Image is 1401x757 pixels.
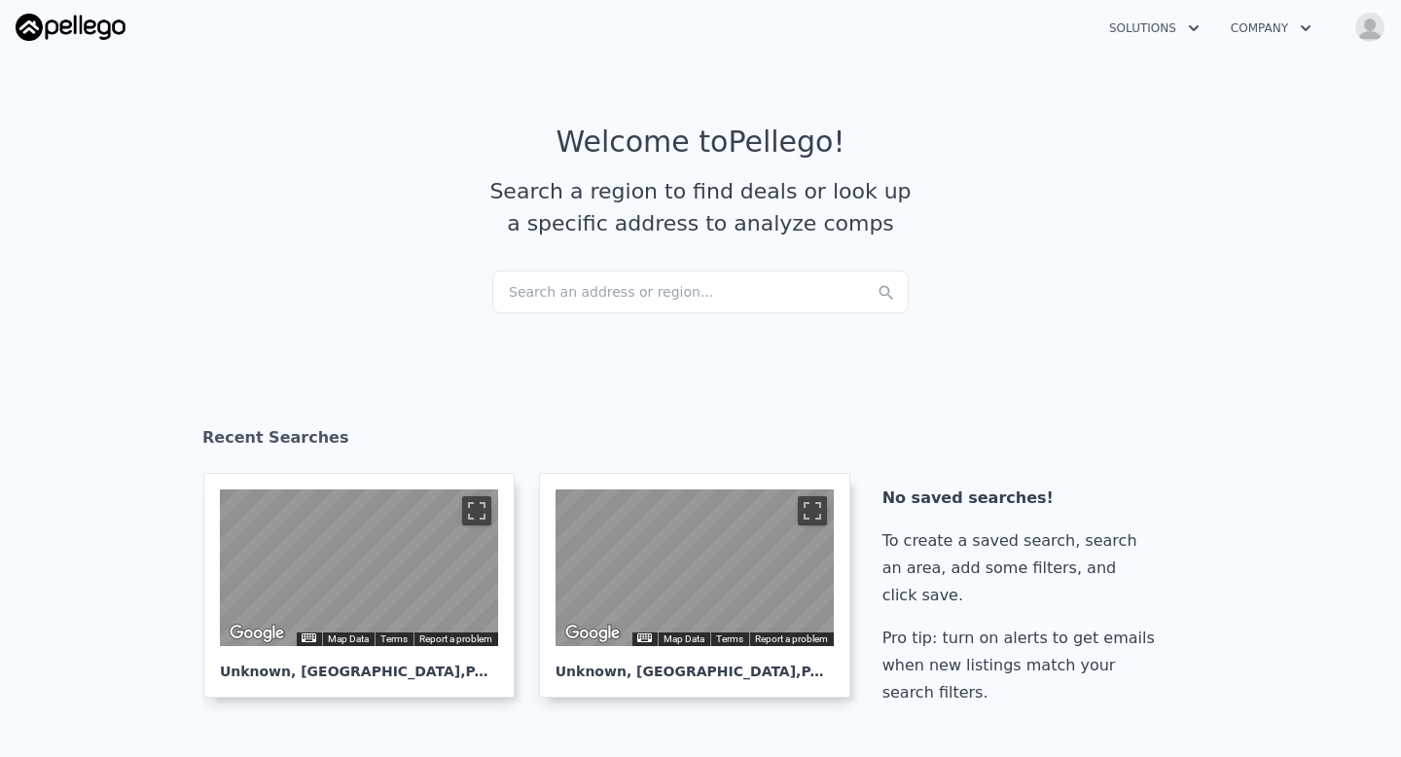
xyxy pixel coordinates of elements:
img: avatar [1354,12,1385,43]
div: To create a saved search, search an area, add some filters, and click save. [882,527,1163,609]
button: Keyboard shortcuts [302,633,315,642]
div: Pro tip: turn on alerts to get emails when new listings match your search filters. [882,625,1163,706]
span: , PA 19143 [460,664,537,679]
img: Google [560,621,625,646]
a: Terms (opens in new tab) [380,633,408,644]
a: Map Unknown, [GEOGRAPHIC_DATA],PA 19134 [539,473,866,698]
a: Open this area in Google Maps (opens a new window) [225,621,289,646]
span: , PA 19134 [796,664,873,679]
div: Welcome to Pellego ! [557,125,845,160]
div: Recent Searches [202,411,1199,473]
button: Map Data [664,632,704,646]
img: Google [225,621,289,646]
button: Keyboard shortcuts [637,633,651,642]
button: Company [1215,11,1327,46]
button: Toggle fullscreen view [462,496,491,525]
img: Pellego [16,14,126,41]
div: Map [220,489,498,646]
div: Search an address or region... [492,270,909,313]
div: Search a region to find deals or look up a specific address to analyze comps [483,175,918,239]
a: Report a problem [755,633,828,644]
div: Unknown , [GEOGRAPHIC_DATA] [220,646,498,681]
div: Street View [220,489,498,646]
button: Toggle fullscreen view [798,496,827,525]
a: Open this area in Google Maps (opens a new window) [560,621,625,646]
div: Unknown , [GEOGRAPHIC_DATA] [556,646,834,681]
a: Report a problem [419,633,492,644]
div: No saved searches! [882,485,1163,512]
a: Terms (opens in new tab) [716,633,743,644]
div: Street View [556,489,834,646]
a: Map Unknown, [GEOGRAPHIC_DATA],PA 19143 [203,473,530,698]
button: Solutions [1094,11,1215,46]
div: Map [556,489,834,646]
button: Map Data [328,632,369,646]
